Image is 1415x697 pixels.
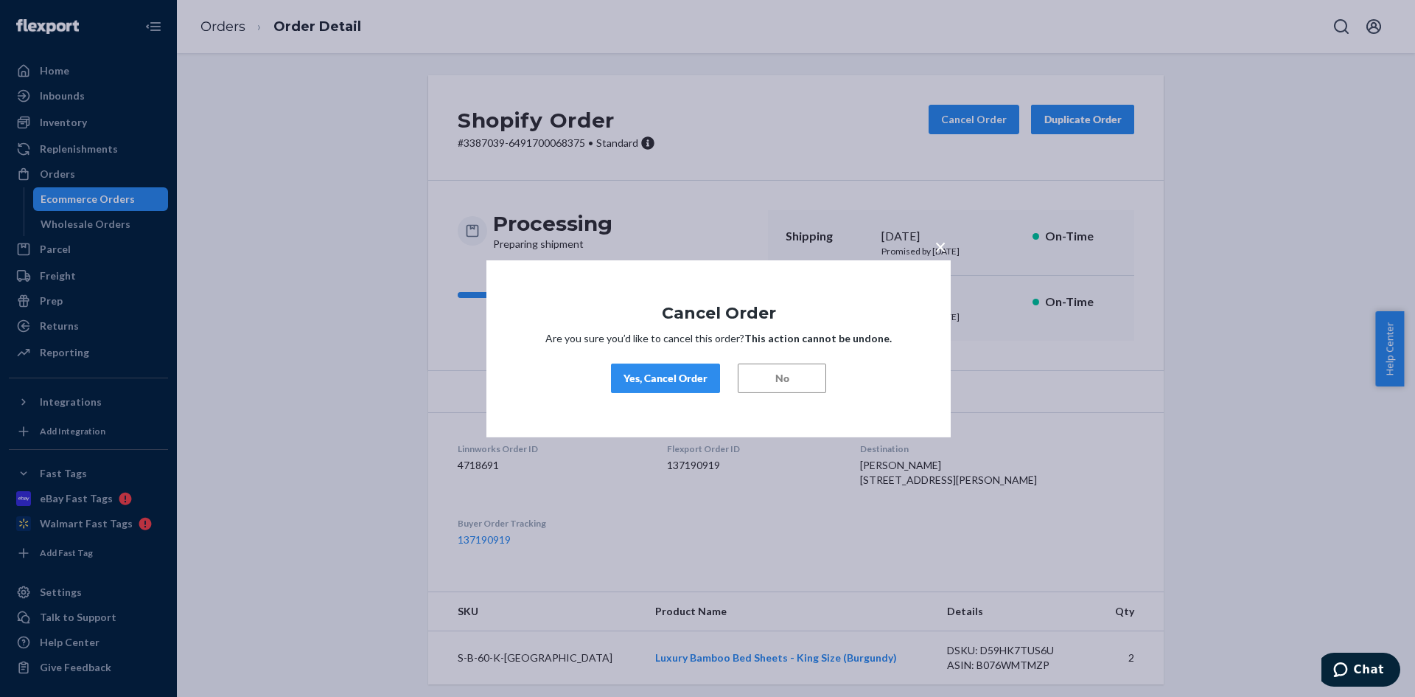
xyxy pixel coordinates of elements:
[531,304,906,322] h1: Cancel Order
[934,233,946,258] span: ×
[623,371,707,386] div: Yes, Cancel Order
[738,364,826,393] button: No
[531,331,906,346] p: Are you sure you’d like to cancel this order?
[611,364,720,393] button: Yes, Cancel Order
[744,332,892,344] strong: This action cannot be undone.
[1321,653,1400,690] iframe: Opens a widget where you can chat to one of our agents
